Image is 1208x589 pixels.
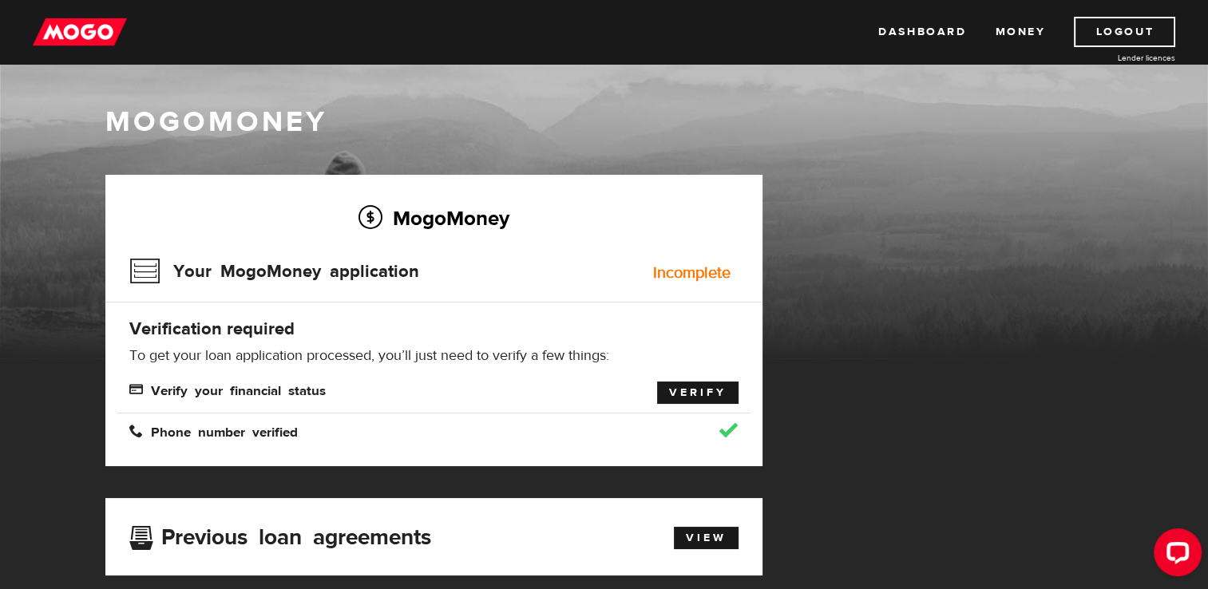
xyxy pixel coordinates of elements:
span: Verify your financial status [129,382,326,396]
h4: Verification required [129,318,739,340]
a: Logout [1074,17,1175,47]
h1: MogoMoney [105,105,1103,139]
a: Money [995,17,1045,47]
a: Dashboard [878,17,966,47]
p: To get your loan application processed, you’ll just need to verify a few things: [129,346,739,366]
h3: Your MogoMoney application [129,251,419,292]
iframe: LiveChat chat widget [1141,522,1208,589]
a: Lender licences [1056,52,1175,64]
h2: MogoMoney [129,201,739,235]
img: mogo_logo-11ee424be714fa7cbb0f0f49df9e16ec.png [33,17,127,47]
a: View [674,527,739,549]
h3: Previous loan agreements [129,524,431,545]
div: Incomplete [653,265,731,281]
a: Verify [657,381,739,404]
span: Phone number verified [129,424,298,437]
